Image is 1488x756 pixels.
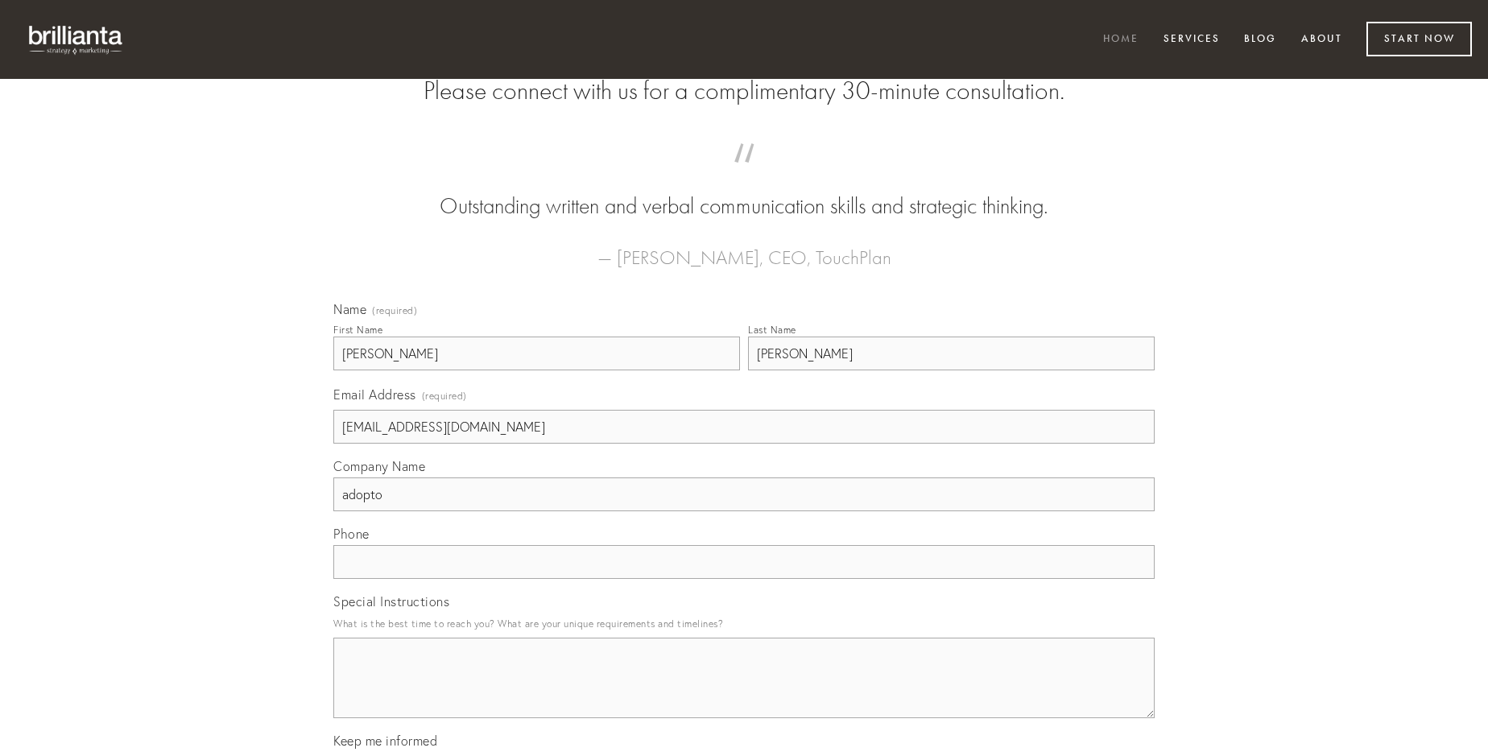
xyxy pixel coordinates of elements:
[422,385,467,407] span: (required)
[333,593,449,609] span: Special Instructions
[748,324,796,336] div: Last Name
[333,458,425,474] span: Company Name
[1234,27,1287,53] a: Blog
[333,324,382,336] div: First Name
[359,159,1129,222] blockquote: Outstanding written and verbal communication skills and strategic thinking.
[333,526,370,542] span: Phone
[1153,27,1230,53] a: Services
[333,386,416,403] span: Email Address
[359,222,1129,274] figcaption: — [PERSON_NAME], CEO, TouchPlan
[333,76,1155,106] h2: Please connect with us for a complimentary 30-minute consultation.
[333,613,1155,634] p: What is the best time to reach you? What are your unique requirements and timelines?
[1291,27,1353,53] a: About
[333,301,366,317] span: Name
[1093,27,1149,53] a: Home
[372,306,417,316] span: (required)
[16,16,137,63] img: brillianta - research, strategy, marketing
[359,159,1129,191] span: “
[333,733,437,749] span: Keep me informed
[1366,22,1472,56] a: Start Now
